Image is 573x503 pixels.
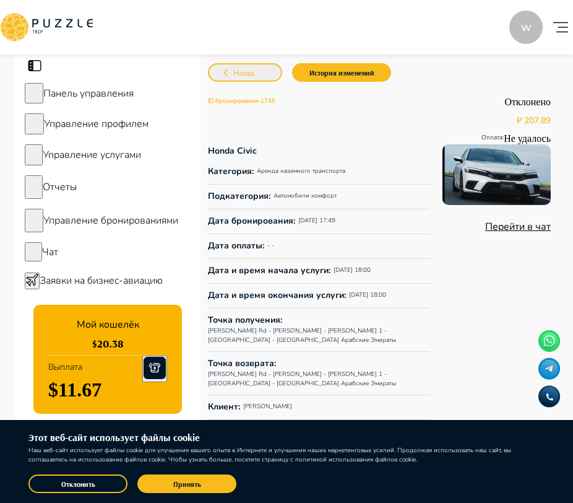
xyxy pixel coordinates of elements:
[506,7,546,47] button: w
[509,11,543,44] div: w
[42,245,58,259] span: Чат
[28,430,544,446] h6: Этот веб-сайт использует файлы cookie
[25,113,44,134] button: sidebar icons
[43,214,178,227] span: Управление бронированиями
[298,216,335,225] p: [DATE] 17:49
[208,97,275,108] p: ID бронирования - 1745
[208,165,254,178] p: Категория :
[208,144,430,157] p: Honda Civic
[349,291,386,300] p: [DATE] 18:00
[208,326,430,345] p: [PERSON_NAME] Rd - [PERSON_NAME] - [PERSON_NAME] 1 - [GEOGRAPHIC_DATA] - [GEOGRAPHIC_DATA] Арабск...
[208,264,330,277] p: Дата и время начала услуги :
[208,289,346,302] p: Дата и время окончания услуги :
[274,191,337,201] p: Автомобили комфорт
[208,239,264,252] p: Дата оплаты :
[43,180,77,194] span: Отчеты
[25,175,43,199] button: sidebar icons
[208,190,270,203] p: Подкатегория :
[40,274,163,287] span: Заявки на бизнес-авиацию
[15,204,200,237] div: sidebar iconsУправление бронированиями
[92,337,124,350] h1: $ 20.38
[15,266,200,295] div: sidebar iconsЗаявки на бизнес-авиацию
[208,63,282,82] button: Назад
[25,209,43,232] button: sidebar icons
[28,446,544,465] p: Наш веб-сайт использует файлы cookie для улучшения вашего опыта в Интернете и улучшения наших мар...
[44,117,149,131] span: Управление профилем
[43,87,134,100] span: Панель управления
[208,313,282,326] p: Точка получения :
[43,148,141,162] span: Управление услугами
[48,356,101,378] p: Выплата
[485,220,551,234] a: Перейти в чат
[137,475,236,493] button: Принять
[208,357,276,370] p: Точка возврата :
[48,378,101,401] h1: $11.67
[517,114,551,127] p: ₽ 207.89
[481,133,504,144] p: Оплата :
[267,241,274,250] p: - -
[548,7,573,47] button: account of current user
[12,419,200,452] div: logoutВыйти
[257,167,345,176] p: Аренда наземного транспорта
[442,144,551,205] img: Honda Civic
[292,63,391,82] button: История изменений
[25,273,40,289] button: sidebar icons
[208,370,430,388] p: [PERSON_NAME] Rd - [PERSON_NAME] - [PERSON_NAME] 1 - [GEOGRAPHIC_DATA] - [GEOGRAPHIC_DATA] Арабск...
[208,214,295,227] p: Дата бронирования :
[28,475,127,493] button: Отклонить
[15,170,200,204] div: sidebar iconsОтчеты
[15,78,200,108] div: sidebar iconsПанель управления
[208,400,240,413] p: Клиент :
[334,266,371,275] p: [DATE] 18:00
[77,317,139,332] p: Мой кошелёк
[25,242,42,261] button: sidebar icons
[504,97,551,108] p: Отклонено
[25,144,43,165] button: sidebar icons
[233,67,254,80] span: Назад
[25,83,43,103] button: sidebar icons
[15,108,200,139] div: sidebar iconsУправление профилем
[504,133,551,144] p: Не удалось
[243,402,292,411] p: [PERSON_NAME]
[15,237,200,266] div: sidebar iconsЧат
[15,139,200,170] div: sidebar iconsУправление услугами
